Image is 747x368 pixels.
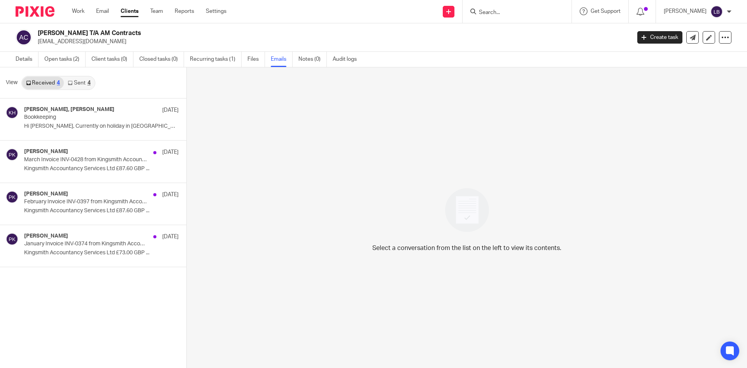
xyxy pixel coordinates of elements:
[6,79,18,87] span: View
[88,80,91,86] div: 4
[24,241,148,247] p: January Invoice INV-0374 from Kingsmith Accountancy Services Ltd for [PERSON_NAME] T/A AM Contracts
[372,243,561,253] p: Select a conversation from the list on the left to view its contents.
[190,52,242,67] a: Recurring tasks (1)
[64,77,94,89] a: Sent4
[24,233,68,239] h4: [PERSON_NAME]
[6,106,18,119] img: svg%3E
[22,77,64,89] a: Received4
[57,80,60,86] div: 4
[478,9,548,16] input: Search
[440,183,494,237] img: image
[38,38,626,46] p: [EMAIL_ADDRESS][DOMAIN_NAME]
[72,7,84,15] a: Work
[6,233,18,245] img: svg%3E
[6,191,18,203] img: svg%3E
[44,52,86,67] a: Open tasks (2)
[333,52,363,67] a: Audit logs
[96,7,109,15] a: Email
[24,123,179,130] p: Hi [PERSON_NAME], Currently on holiday in [GEOGRAPHIC_DATA] i...
[6,148,18,161] img: svg%3E
[121,7,139,15] a: Clients
[24,148,68,155] h4: [PERSON_NAME]
[16,6,54,17] img: Pixie
[24,199,148,205] p: February Invoice INV-0397 from Kingsmith Accountancy Services Ltd for [PERSON_NAME] T/A AM Contracts
[16,52,39,67] a: Details
[637,31,682,44] a: Create task
[271,52,293,67] a: Emails
[24,157,148,163] p: March Invoice INV-0428 from Kingsmith Accountancy Services Ltd for [PERSON_NAME] T/A AM Contracts
[591,9,621,14] span: Get Support
[162,233,179,241] p: [DATE]
[162,106,179,114] p: [DATE]
[24,250,179,256] p: Kingsmith Accountancy Services Ltd £73.00 GBP ...
[175,7,194,15] a: Reports
[150,7,163,15] a: Team
[247,52,265,67] a: Files
[24,191,68,197] h4: [PERSON_NAME]
[91,52,133,67] a: Client tasks (0)
[710,5,723,18] img: svg%3E
[162,191,179,199] p: [DATE]
[24,166,179,172] p: Kingsmith Accountancy Services Ltd £87.60 GBP ...
[162,148,179,156] p: [DATE]
[298,52,327,67] a: Notes (0)
[206,7,226,15] a: Settings
[664,7,707,15] p: [PERSON_NAME]
[38,29,508,37] h2: [PERSON_NAME] T/A AM Contracts
[139,52,184,67] a: Closed tasks (0)
[24,208,179,214] p: Kingsmith Accountancy Services Ltd £87.60 GBP ...
[16,29,32,46] img: svg%3E
[24,114,148,121] p: Bookkeeping
[24,106,114,113] h4: [PERSON_NAME], [PERSON_NAME]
